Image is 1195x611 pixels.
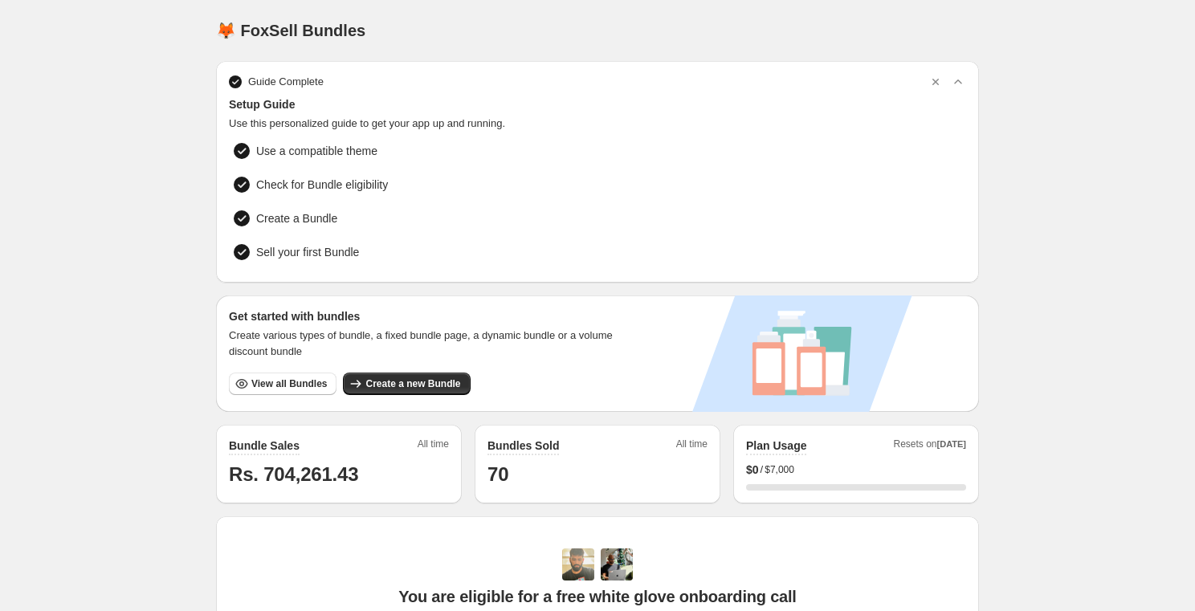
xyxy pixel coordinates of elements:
[418,438,449,455] span: All time
[229,116,966,132] span: Use this personalized guide to get your app up and running.
[251,377,327,390] span: View all Bundles
[676,438,708,455] span: All time
[937,439,966,449] span: [DATE]
[256,210,337,226] span: Create a Bundle
[216,21,365,40] h1: 🦊 FoxSell Bundles
[765,463,794,476] span: $7,000
[256,244,359,260] span: Sell your first Bundle
[365,377,460,390] span: Create a new Bundle
[229,438,300,454] h2: Bundle Sales
[746,438,806,454] h2: Plan Usage
[229,96,966,112] span: Setup Guide
[746,462,966,478] div: /
[256,177,388,193] span: Check for Bundle eligibility
[229,308,628,324] h3: Get started with bundles
[746,462,759,478] span: $ 0
[256,143,377,159] span: Use a compatible theme
[894,438,967,455] span: Resets on
[562,548,594,580] img: Adi
[248,74,324,90] span: Guide Complete
[343,373,470,395] button: Create a new Bundle
[601,548,633,580] img: Prakhar
[229,373,336,395] button: View all Bundles
[398,587,796,606] span: You are eligible for a free white glove onboarding call
[487,438,559,454] h2: Bundles Sold
[229,462,449,487] h1: Rs. 704,261.43
[487,462,708,487] h1: 70
[229,328,628,360] span: Create various types of bundle, a fixed bundle page, a dynamic bundle or a volume discount bundle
